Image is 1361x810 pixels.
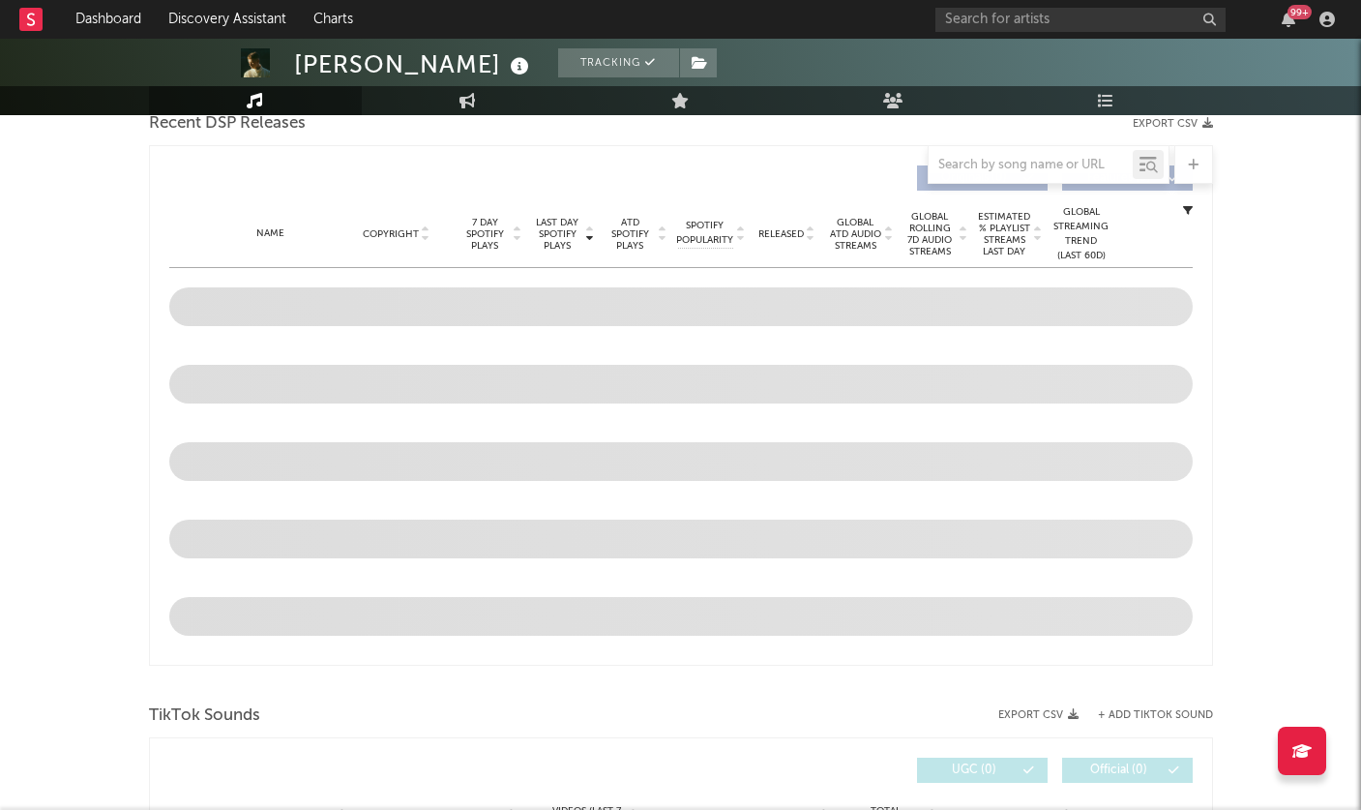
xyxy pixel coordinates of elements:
button: + Add TikTok Sound [1098,710,1213,721]
span: Recent DSP Releases [149,112,306,135]
button: Export CSV [1133,118,1213,130]
span: Last Day Spotify Plays [532,217,583,252]
span: Global Rolling 7D Audio Streams [903,211,957,257]
div: [PERSON_NAME] [294,48,534,80]
div: Name [208,226,335,241]
button: 99+ [1282,12,1295,27]
input: Search by song name or URL [929,158,1133,173]
span: TikTok Sounds [149,705,260,728]
input: Search for artists [935,8,1226,32]
button: + Add TikTok Sound [1079,710,1213,721]
span: ATD Spotify Plays [605,217,656,252]
span: Copyright [363,228,419,240]
span: Released [758,228,804,240]
span: UGC ( 0 ) [930,765,1019,776]
div: 99 + [1287,5,1312,19]
button: Official(0) [1062,758,1193,783]
button: Export CSV [998,709,1079,721]
button: Tracking [558,48,679,77]
div: Global Streaming Trend (Last 60D) [1052,205,1110,263]
span: Spotify Popularity [676,219,733,248]
span: Global ATD Audio Streams [829,217,882,252]
button: UGC(0) [917,758,1048,783]
span: Official ( 0 ) [1075,765,1164,776]
span: Estimated % Playlist Streams Last Day [978,211,1031,257]
span: 7 Day Spotify Plays [459,217,511,252]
